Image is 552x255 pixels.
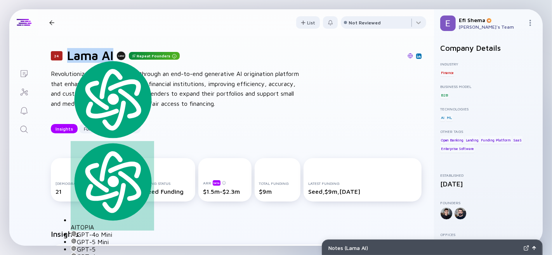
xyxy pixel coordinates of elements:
img: Efi Profile Picture [440,16,456,31]
div: List [296,17,320,29]
img: logo.svg [71,141,154,222]
div: $1.5m-$2.3m [203,188,247,195]
div: Open Banking [440,136,464,144]
div: Offices [440,232,536,237]
div: $9m [259,188,296,195]
div: Repeat Founders [129,52,180,60]
div: Industry [440,62,536,66]
div: Established [440,173,536,177]
div: Funding Platform [480,136,512,144]
div: beta [213,180,220,186]
div: GPT-5 Mini [71,238,154,245]
button: Insights [51,124,78,133]
div: AI [440,114,445,121]
div: 24 [51,51,62,60]
div: [DATE] [440,180,536,188]
div: Finance [440,69,454,76]
div: Funding Status [139,181,191,186]
img: Menu [527,20,533,26]
div: Notes ( Lama AI ) [328,245,521,251]
div: Enterprise Software [440,145,474,153]
img: gpt-black.svg [71,231,77,237]
div: [DEMOGRAPHIC_DATA] Employees [56,181,127,186]
div: GPT-5 [71,245,154,253]
img: gpt-black.svg [71,238,77,244]
div: Total Funding [259,181,296,186]
img: gpt-black.svg [71,245,77,252]
a: Lists [9,64,38,82]
a: Search [9,119,38,138]
img: logo.svg [71,59,154,140]
div: Business Model [440,84,536,89]
div: SaaS [513,136,522,144]
div: Need Funding [139,188,191,195]
div: Other Tags [440,129,536,134]
div: AITOPIA [71,141,154,230]
div: Not Reviewed [349,20,381,26]
div: ML [446,114,453,121]
h2: Company Details [440,43,536,52]
div: 21 [56,188,127,195]
img: Lama AI Linkedin Page [417,54,421,58]
a: Investor Map [9,82,38,101]
a: Reminders [9,101,38,119]
img: Expand Notes [524,245,529,251]
div: Technologies [440,107,536,111]
div: Efi Shema [459,17,524,23]
div: Seed, $9m, [DATE] [308,188,417,195]
div: Lending [465,136,479,144]
div: B2B [440,91,448,99]
img: Lama AI Website [408,53,413,59]
h2: Insights [51,229,79,238]
div: [PERSON_NAME]'s Team [459,24,524,30]
div: Revolutionizes business lending through an end-to-end generative AI origination platform that enh... [51,69,299,109]
div: GPT-4o Mini [71,231,154,238]
div: Founders [440,200,536,205]
div: Insights [51,123,78,135]
img: Open Notes [532,246,536,250]
button: List [296,16,320,29]
div: ARR [203,180,247,186]
div: Latest Funding [308,181,417,186]
h1: Lama AI [67,48,113,63]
